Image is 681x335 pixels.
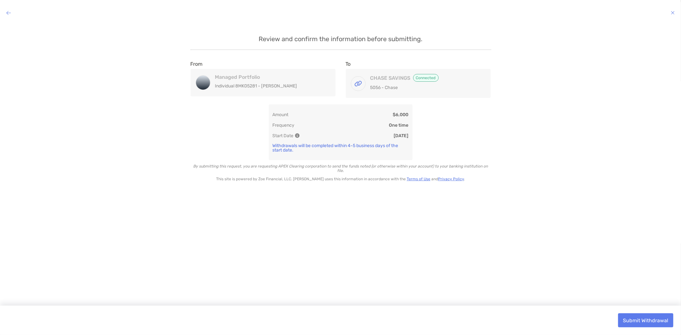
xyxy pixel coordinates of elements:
[618,313,673,327] button: Submit Withdrawal
[438,177,464,181] a: Privacy Policy
[407,177,430,181] a: Terms of Use
[273,133,299,138] p: Start Date
[273,123,295,128] p: Frequency
[370,84,479,92] p: 5056 - Chase
[351,77,365,91] img: CHASE SAVINGS
[215,82,323,90] p: Individual 8MK05281 - [PERSON_NAME]
[273,112,289,117] p: Amount
[215,74,323,80] h4: Managed Portfolio
[370,74,479,82] h4: CHASE SAVINGS
[191,177,491,181] p: This site is powered by Zoe Financial, LLC. [PERSON_NAME] uses this information in accordance wit...
[393,112,409,117] p: $6,000
[191,61,203,67] label: From
[389,123,409,128] p: One time
[191,164,491,173] p: By submitting this request, you are requesting APEX Clearing corporation to send the funds noted ...
[191,35,491,43] p: Review and confirm the information before submitting.
[196,76,210,90] img: Managed Portfolio
[273,144,409,153] p: Withdrawals will be completed within 4-5 business days of the start date.
[394,133,409,138] p: [DATE]
[346,61,351,67] label: To
[413,74,439,82] span: Connected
